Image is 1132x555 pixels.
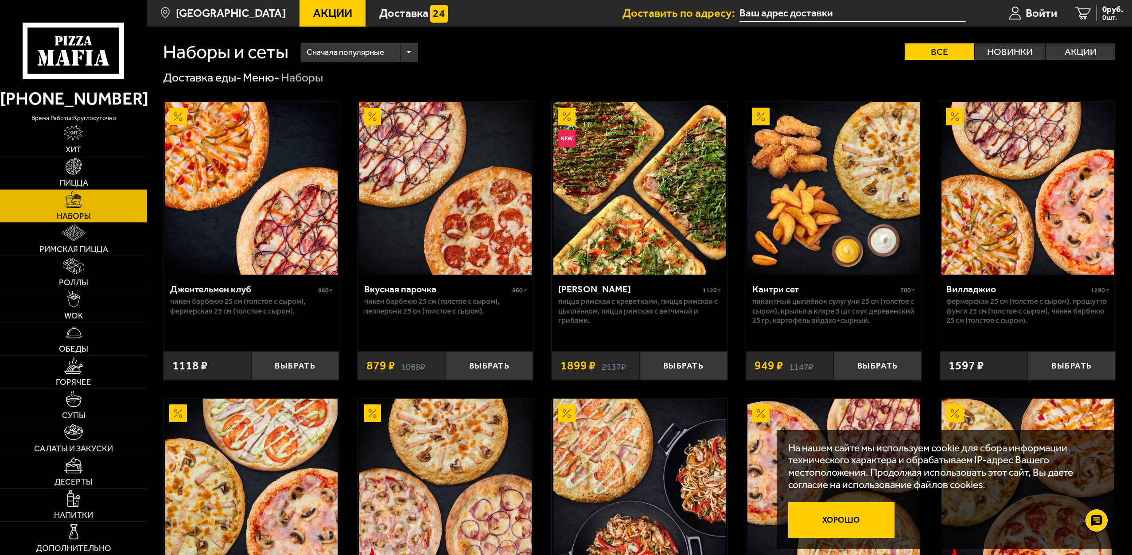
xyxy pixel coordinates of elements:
[949,360,984,372] span: 1597 ₽
[364,283,510,295] div: Вкусная парочка
[281,70,323,85] div: Наборы
[752,404,770,422] img: Акционный
[172,360,208,372] span: 1118 ₽
[59,345,88,353] span: Обеды
[558,108,576,125] img: Акционный
[946,404,964,422] img: Акционный
[56,378,91,387] span: Горячее
[64,312,83,320] span: WOK
[558,404,576,422] img: Акционный
[946,297,1109,325] p: Фермерская 25 см (толстое с сыром), Прошутто Фунги 25 см (толстое с сыром), Чикен Барбекю 25 см (...
[1046,43,1115,60] label: Акции
[640,351,727,380] button: Выбрать
[169,404,187,422] img: Акционный
[752,297,915,325] p: Пикантный цыплёнок сулугуни 25 см (толстое с сыром), крылья в кляре 5 шт соус деревенский 25 гр, ...
[163,70,241,85] a: Доставка еды-
[602,360,626,372] s: 2137 ₽
[445,351,533,380] button: Выбрать
[364,297,527,316] p: Чикен Барбекю 25 см (толстое с сыром), Пепперони 25 см (толстое с сыром).
[553,102,726,275] img: Мама Миа
[366,360,395,372] span: 879 ₽
[703,287,721,294] span: 1120 г
[788,442,1099,491] p: На нашем сайте мы используем cookie для сбора информации технического характера и обрабатываем IP...
[359,102,532,275] img: Вкусная парочка
[552,102,727,275] a: АкционныйНовинкаМама Миа
[940,102,1116,275] a: АкционныйВилладжио
[834,351,922,380] button: Выбрать
[62,411,86,420] span: Супы
[57,212,91,221] span: Наборы
[34,445,113,453] span: Салаты и закуски
[558,130,576,147] img: Новинка
[358,102,533,275] a: АкционныйВкусная парочка
[789,360,813,372] s: 1147 ₽
[512,287,527,294] span: 860 г
[941,102,1114,275] img: Вилладжио
[163,102,339,275] a: АкционныйДжентельмен клуб
[1028,351,1116,380] button: Выбрать
[401,360,425,372] s: 1068 ₽
[165,102,338,275] img: Джентельмен клуб
[430,5,448,23] img: 15daf4d41897b9f0e9f617042186c801.svg
[364,404,381,422] img: Акционный
[379,8,428,19] span: Доставка
[1026,8,1057,19] span: Войти
[1102,14,1123,21] span: 0 шт.
[251,351,339,380] button: Выбрать
[975,43,1045,60] label: Новинки
[1102,5,1123,14] span: 0 руб.
[755,360,783,372] span: 949 ₽
[170,283,316,295] div: Джентельмен клуб
[36,544,111,553] span: Дополнительно
[66,146,82,154] span: Хит
[59,279,88,287] span: Роллы
[54,478,93,486] span: Десерты
[54,511,93,520] span: Напитки
[176,8,286,19] span: [GEOGRAPHIC_DATA]
[558,283,700,295] div: [PERSON_NAME]
[747,102,920,275] img: Кантри сет
[313,8,352,19] span: Акции
[558,297,721,325] p: Пицца Римская с креветками, Пицца Римская с цыплёнком, Пицца Римская с ветчиной и грибами.
[307,41,384,64] span: Сначала популярные
[752,283,898,295] div: Кантри сет
[622,8,739,19] span: Доставить по адресу:
[169,108,187,125] img: Акционный
[170,297,333,316] p: Чикен Барбекю 25 см (толстое с сыром), Фермерская 25 см (толстое с сыром).
[1091,287,1109,294] span: 1290 г
[59,179,88,187] span: Пицца
[946,283,1089,295] div: Вилладжио
[788,502,895,538] button: Хорошо
[739,5,966,22] input: Ваш адрес доставки
[746,102,922,275] a: АкционныйКантри сет
[946,108,964,125] img: Акционный
[318,287,333,294] span: 880 г
[560,360,596,372] span: 1899 ₽
[39,245,108,254] span: Римская пицца
[364,108,381,125] img: Акционный
[243,70,280,85] a: Меню-
[752,108,770,125] img: Акционный
[163,43,288,62] h1: Наборы и сеты
[905,43,974,60] label: Все
[900,287,915,294] span: 700 г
